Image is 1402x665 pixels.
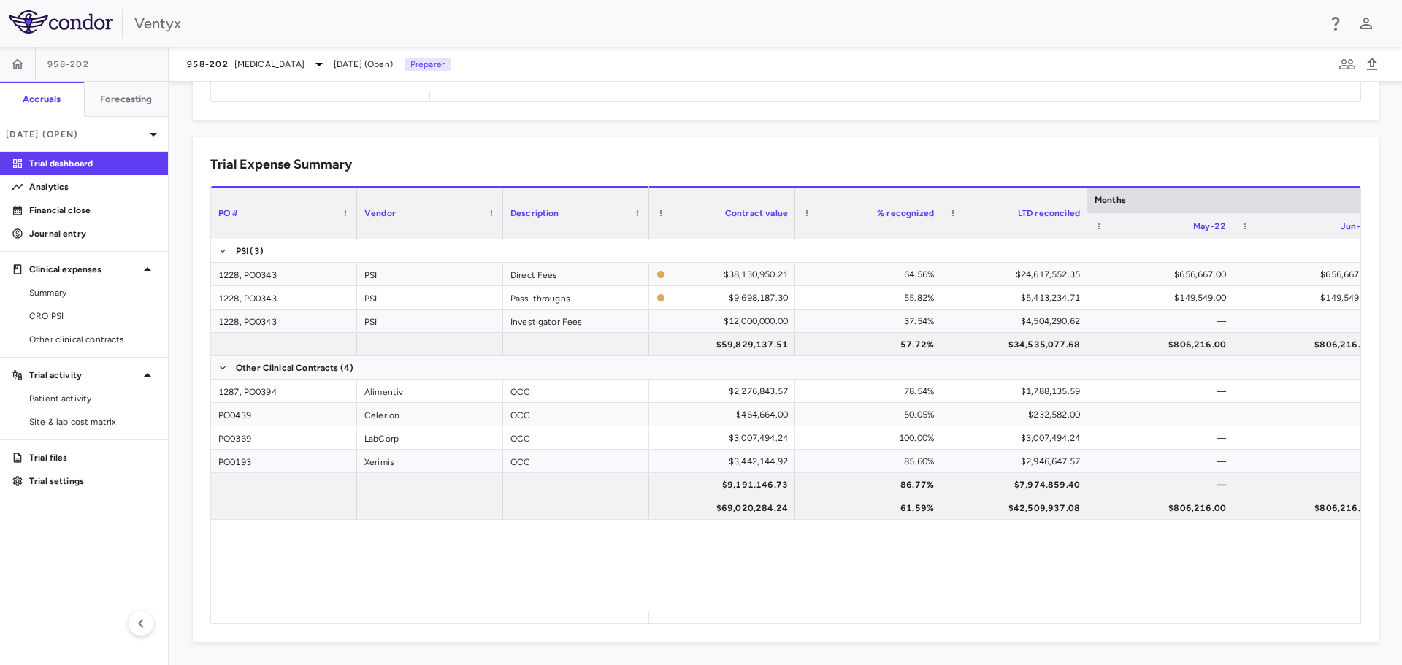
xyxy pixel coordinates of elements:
[808,333,934,356] div: 57.72%
[357,380,503,402] div: Alimentiv
[808,473,934,496] div: 86.77%
[29,204,156,217] p: Financial close
[954,450,1080,473] div: $2,946,647.57
[808,426,934,450] div: 100.00%
[954,263,1080,286] div: $24,617,552.35
[503,380,649,402] div: OCC
[1100,496,1226,520] div: $806,216.00
[236,239,248,263] span: PSI
[357,286,503,309] div: PSI
[29,286,156,299] span: Summary
[210,155,352,174] h6: Trial Expense Summary
[1100,380,1226,403] div: —
[6,128,145,141] p: [DATE] (Open)
[662,403,788,426] div: $464,664.00
[808,310,934,333] div: 37.54%
[954,473,1080,496] div: $7,974,859.40
[1100,450,1226,473] div: —
[1246,286,1372,310] div: $149,549.00
[662,380,788,403] div: $2,276,843.57
[1246,473,1372,496] div: —
[662,473,788,496] div: $9,191,146.73
[1100,263,1226,286] div: $656,667.00
[510,208,559,218] span: Description
[29,263,139,276] p: Clinical expenses
[954,333,1080,356] div: $34,535,077.68
[1100,426,1226,450] div: —
[1100,473,1226,496] div: —
[218,208,239,218] span: PO #
[808,496,934,520] div: 61.59%
[1193,221,1226,231] span: May-22
[234,58,304,71] span: [MEDICAL_DATA]
[29,474,156,488] p: Trial settings
[47,58,89,70] span: 958-202
[503,450,649,472] div: OCC
[357,403,503,426] div: Celerion
[808,380,934,403] div: 78.54%
[1246,380,1372,403] div: —
[808,403,934,426] div: 50.05%
[211,450,357,472] div: PO0193
[662,426,788,450] div: $3,007,494.24
[357,426,503,449] div: LabCorp
[1246,426,1372,450] div: —
[656,264,788,285] span: The contract record and uploaded budget values do not match. Please review the contract record an...
[334,58,393,71] span: [DATE] (Open)
[1095,195,1126,205] span: Months
[9,10,113,34] img: logo-full-BYUhSk78.svg
[211,403,357,426] div: PO0439
[211,426,357,449] div: PO0369
[1100,333,1226,356] div: $806,216.00
[662,496,788,520] div: $69,020,284.24
[954,496,1080,520] div: $42,509,937.08
[1246,263,1372,286] div: $656,667.00
[1246,403,1372,426] div: —
[1100,286,1226,310] div: $149,549.00
[954,380,1080,403] div: $1,788,135.59
[662,333,788,356] div: $59,829,137.51
[1100,403,1226,426] div: —
[357,310,503,332] div: PSI
[364,208,396,218] span: Vendor
[29,415,156,428] span: Site & lab cost matrix
[662,310,788,333] div: $12,000,000.00
[29,310,156,323] span: CRO PSI
[29,157,156,170] p: Trial dashboard
[357,450,503,472] div: Xerimis
[340,356,353,380] span: (4)
[250,239,263,263] span: (3)
[211,286,357,309] div: 1228, PO0343
[725,208,788,218] span: Contract value
[211,310,357,332] div: 1228, PO0343
[808,263,934,286] div: 64.56%
[656,287,788,308] span: The contract record and uploaded budget values do not match. Please review the contract record an...
[134,12,1317,34] div: Ventyx
[1246,450,1372,473] div: —
[503,310,649,332] div: Investigator Fees
[503,263,649,285] div: Direct Fees
[211,263,357,285] div: 1228, PO0343
[211,380,357,402] div: 1287, PO0394
[503,403,649,426] div: OCC
[1246,333,1372,356] div: $806,216.00
[808,450,934,473] div: 85.60%
[1246,310,1372,333] div: —
[29,369,139,382] p: Trial activity
[29,333,156,346] span: Other clinical contracts
[1341,221,1372,231] span: Jun-22
[23,93,61,106] h6: Accruals
[954,426,1080,450] div: $3,007,494.24
[1246,496,1372,520] div: $806,216.00
[877,208,934,218] span: % recognized
[405,58,451,71] p: Preparer
[29,451,156,464] p: Trial files
[662,450,788,473] div: $3,442,144.92
[100,93,153,106] h6: Forecasting
[503,286,649,309] div: Pass-throughs
[954,403,1080,426] div: $232,582.00
[29,180,156,193] p: Analytics
[29,392,156,405] span: Patient activity
[671,286,788,310] div: $9,698,187.30
[1100,310,1226,333] div: —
